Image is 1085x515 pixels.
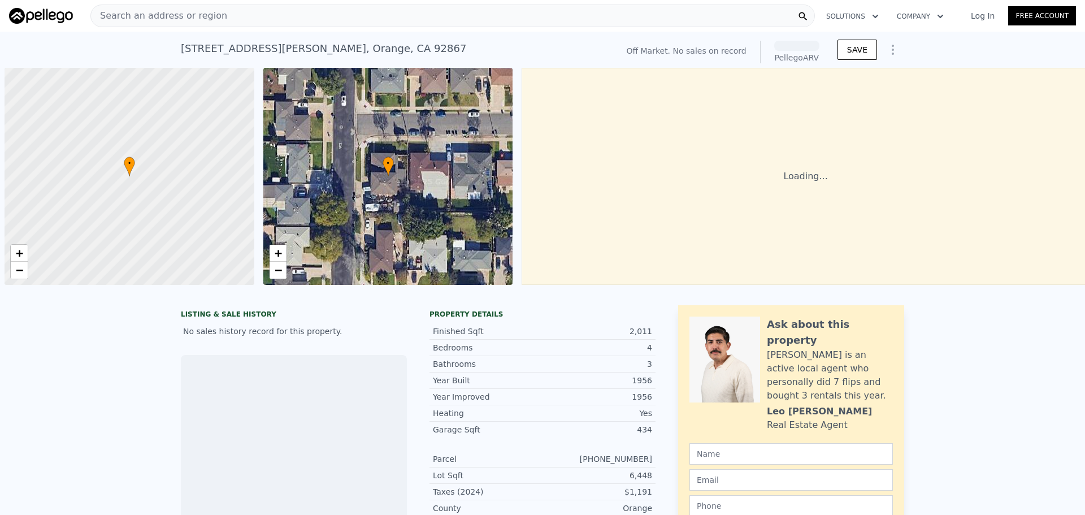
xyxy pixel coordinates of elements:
div: Garage Sqft [433,424,542,435]
button: Show Options [882,38,904,61]
span: • [383,158,394,168]
div: Year Built [433,375,542,386]
div: 2,011 [542,326,652,337]
span: − [274,263,281,277]
div: Real Estate Agent [767,418,848,432]
a: Zoom in [11,245,28,262]
div: [PHONE_NUMBER] [542,453,652,465]
div: County [433,503,542,514]
div: 1956 [542,375,652,386]
button: SAVE [837,40,877,60]
a: Zoom in [270,245,287,262]
div: 3 [542,358,652,370]
span: + [274,246,281,260]
div: 434 [542,424,652,435]
div: LISTING & SALE HISTORY [181,310,407,321]
div: [STREET_ADDRESS][PERSON_NAME] , Orange , CA 92867 [181,41,466,57]
div: Off Market. No sales on record [626,45,746,57]
a: Log In [957,10,1008,21]
a: Free Account [1008,6,1076,25]
div: • [124,157,135,176]
span: + [16,246,23,260]
div: [PERSON_NAME] is an active local agent who personally did 7 flips and bought 3 rentals this year. [767,348,893,403]
div: Finished Sqft [433,326,542,337]
div: Property details [429,310,656,319]
div: 1956 [542,391,652,403]
div: Bathrooms [433,358,542,370]
div: No sales history record for this property. [181,321,407,341]
a: Zoom out [270,262,287,279]
div: Lot Sqft [433,470,542,481]
div: Orange [542,503,652,514]
span: • [124,158,135,168]
span: Search an address or region [91,9,227,23]
div: Yes [542,408,652,419]
input: Name [689,443,893,465]
div: Ask about this property [767,317,893,348]
div: Parcel [433,453,542,465]
div: • [383,157,394,176]
div: Pellego ARV [774,52,819,63]
div: 4 [542,342,652,353]
button: Company [888,6,953,27]
button: Solutions [817,6,888,27]
img: Pellego [9,8,73,24]
div: $1,191 [542,486,652,497]
span: − [16,263,23,277]
div: Year Improved [433,391,542,403]
div: 6,448 [542,470,652,481]
div: Leo [PERSON_NAME] [767,405,872,418]
div: Bedrooms [433,342,542,353]
div: Taxes (2024) [433,486,542,497]
input: Email [689,469,893,491]
a: Zoom out [11,262,28,279]
div: Heating [433,408,542,419]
